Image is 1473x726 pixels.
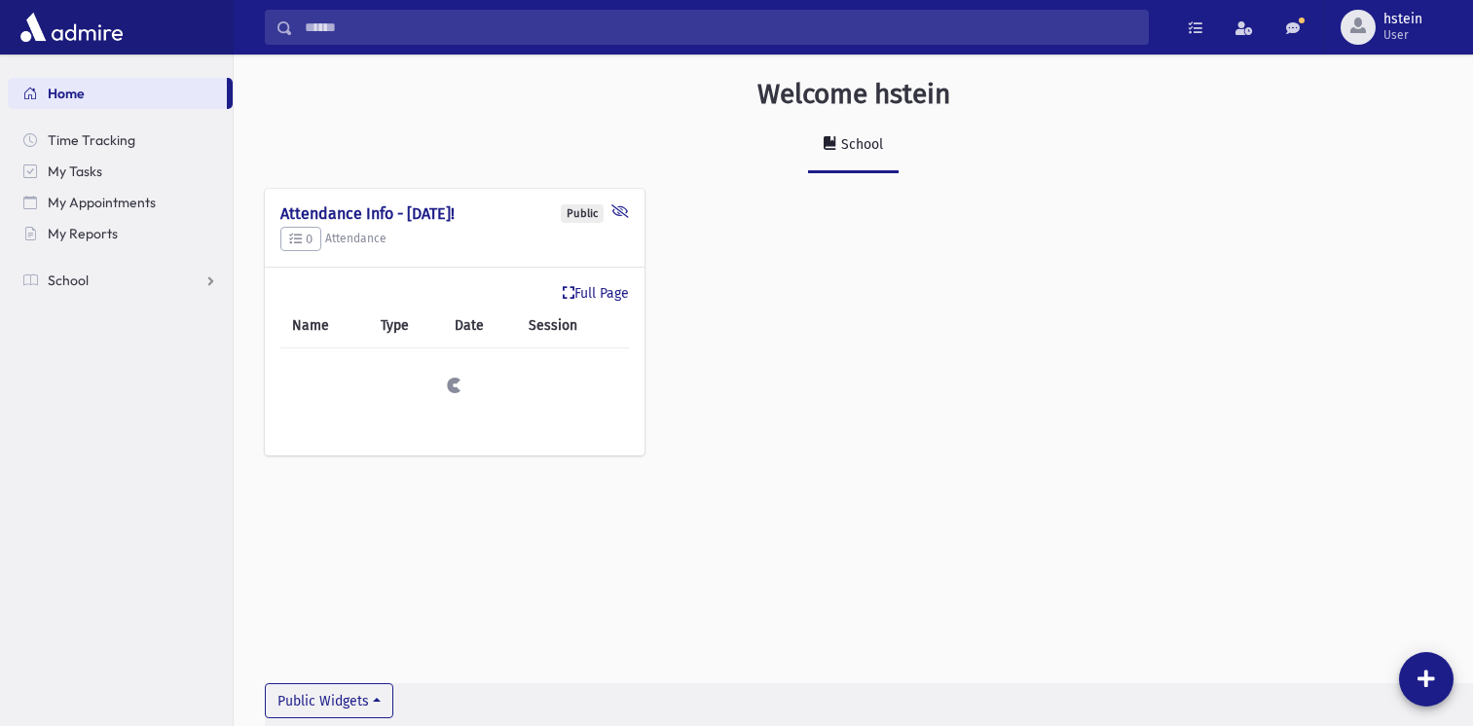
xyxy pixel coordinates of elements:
[8,156,233,187] a: My Tasks
[280,227,321,252] button: 0
[369,304,443,348] th: Type
[16,8,128,47] img: AdmirePro
[8,218,233,249] a: My Reports
[280,304,369,348] th: Name
[8,78,227,109] a: Home
[757,78,950,111] h3: Welcome hstein
[1383,12,1422,27] span: hstein
[48,272,89,289] span: School
[48,225,118,242] span: My Reports
[289,232,313,246] span: 0
[48,163,102,180] span: My Tasks
[8,187,233,218] a: My Appointments
[293,10,1148,45] input: Search
[280,227,629,252] h5: Attendance
[8,265,233,296] a: School
[48,194,156,211] span: My Appointments
[280,204,629,223] h4: Attendance Info - [DATE]!
[808,119,899,173] a: School
[561,204,604,223] div: Public
[8,125,233,156] a: Time Tracking
[48,85,85,102] span: Home
[563,283,629,304] a: Full Page
[837,136,883,153] div: School
[265,683,393,718] button: Public Widgets
[48,131,135,149] span: Time Tracking
[1383,27,1422,43] span: User
[443,304,516,348] th: Date
[517,304,629,348] th: Session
